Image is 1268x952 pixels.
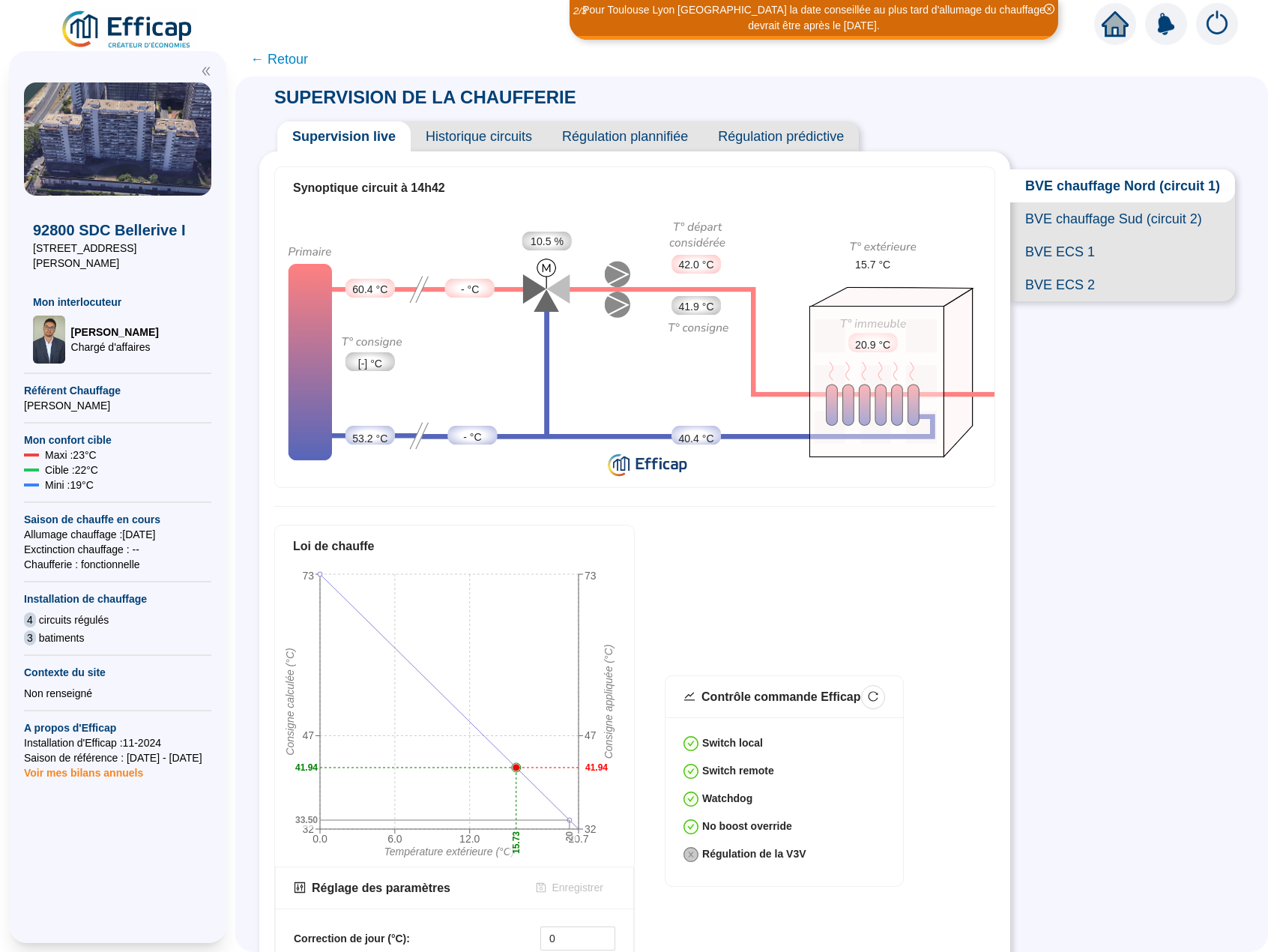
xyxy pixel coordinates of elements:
[572,2,1056,34] div: Pour Toulouse Lyon [GEOGRAPHIC_DATA] la date conseillée au plus tard d'allumage du chauffage devr...
[295,762,318,773] text: 41.94
[24,383,211,398] span: Référent Chauffage
[24,750,211,765] span: Saison de référence : [DATE] - [DATE]
[302,823,314,835] tspan: 32
[683,792,698,807] span: check-circle
[547,121,703,151] span: Régulation plannifiée
[358,356,382,372] span: [-] °C
[1010,268,1235,301] span: BVE ECS 2
[564,831,575,842] text: 20
[683,736,698,751] span: check-circle
[1145,3,1187,45] img: alerts
[1010,202,1235,235] span: BVE chauffage Sud (circuit 2)
[463,430,481,445] span: - °C
[302,729,314,741] tspan: 47
[387,833,402,845] tspan: 6.0
[603,645,615,759] tspan: Consigne appliquée (°C)
[45,477,94,492] span: Mini : 19 °C
[33,220,202,241] span: 92800 SDC Bellerive I
[45,448,97,463] span: Maxi : 23 °C
[568,833,588,845] tspan: 20.7
[1102,10,1129,37] span: home
[855,257,890,273] span: 15.7 °C
[24,557,211,572] span: Chaufferie : fonctionnelle
[312,879,450,897] div: Réglage des paramètres
[702,792,752,804] strong: Watchdog
[702,737,763,749] strong: Switch local
[71,340,159,355] span: Chargé d'affaires
[702,820,792,832] strong: No boost override
[683,690,695,702] span: stock
[411,121,547,151] span: Historique circuits
[678,257,713,273] span: 42.0 °C
[24,735,211,750] span: Installation d'Efficap : 11-2024
[24,665,211,680] span: Contexte du site
[24,542,211,557] span: Exctinction chauffage : --
[275,208,994,483] img: circuit-supervision.724c8d6b72cc0638e748.png
[24,630,36,645] span: 3
[39,612,109,627] span: circuits régulés
[384,846,515,858] tspan: Température extérieure (°C)
[461,282,479,298] span: - °C
[201,66,211,76] span: double-left
[1196,3,1238,45] img: alerts
[585,570,597,582] tspan: 73
[24,686,211,701] div: Non renseigné
[683,847,698,862] span: close-circle
[295,815,318,825] text: 33.50
[702,848,806,860] strong: Régulation de la V3V
[585,762,608,773] text: 41.94
[45,463,98,477] span: Cible : 22 °C
[1010,235,1235,268] span: BVE ECS 1
[678,431,713,447] span: 40.4 °C
[24,527,211,542] span: Allumage chauffage : [DATE]
[683,764,698,779] span: check-circle
[293,537,616,555] div: Loi de chauffe
[573,5,587,16] i: 2 / 3
[259,87,591,107] span: SUPERVISION DE LA CHAUFFERIE
[60,9,196,51] img: efficap energie logo
[39,630,85,645] span: batiments
[1044,4,1054,14] span: close-circle
[1010,169,1235,202] span: BVE chauffage Nord (circuit 1)
[24,591,211,606] span: Installation de chauffage
[284,648,296,755] tspan: Consigne calculée (°C)
[352,431,387,447] span: 53.2 °C
[703,121,859,151] span: Régulation prédictive
[24,512,211,527] span: Saison de chauffe en cours
[275,208,994,483] div: Synoptique
[294,882,306,894] span: control
[524,876,615,900] button: Enregistrer
[678,299,713,315] span: 41.9 °C
[683,819,698,834] span: check-circle
[24,433,211,448] span: Mon confort cible
[302,570,314,582] tspan: 73
[868,691,878,702] span: reload
[33,316,65,364] img: Chargé d'affaires
[531,234,564,250] span: 10.5 %
[24,758,143,779] span: Voir mes bilans annuels
[352,282,387,298] span: 60.4 °C
[585,729,597,741] tspan: 47
[33,241,202,271] span: [STREET_ADDRESS][PERSON_NAME]
[585,823,597,835] tspan: 32
[459,833,480,845] tspan: 12.0
[702,765,774,777] strong: Switch remote
[24,612,36,627] span: 4
[250,49,308,70] span: ← Retour
[511,831,522,854] text: 15.73
[71,325,159,340] span: [PERSON_NAME]
[33,295,202,310] span: Mon interlocuteur
[701,688,860,706] div: Contrôle commande Efficap
[293,179,976,197] div: Synoptique circuit à 14h42
[24,398,211,413] span: [PERSON_NAME]
[24,720,211,735] span: A propos d'Efficap
[294,933,410,945] b: Correction de jour (°C):
[277,121,411,151] span: Supervision live
[313,833,327,845] tspan: 0.0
